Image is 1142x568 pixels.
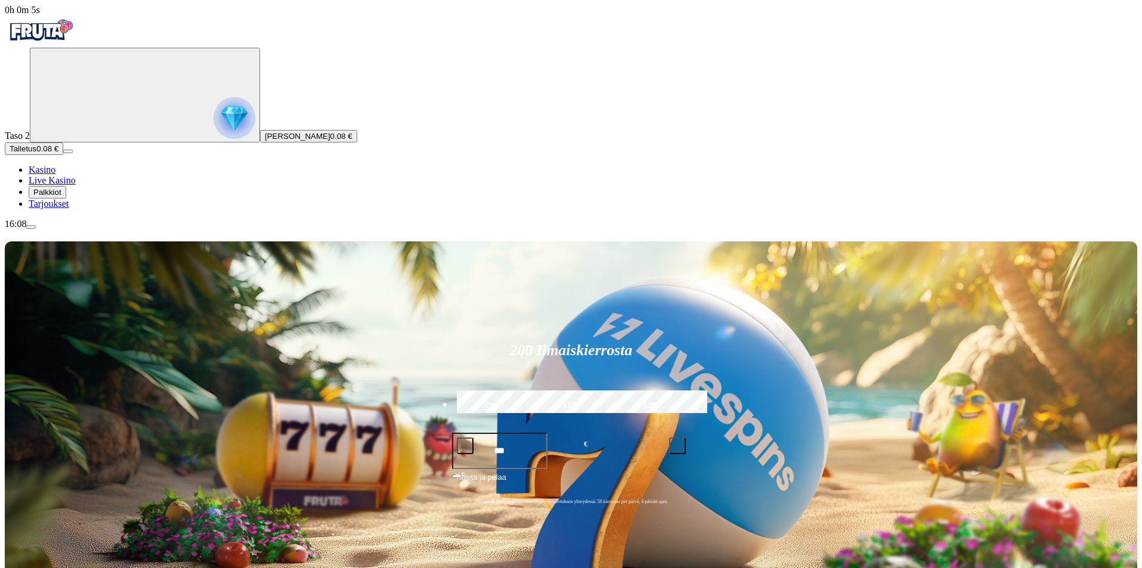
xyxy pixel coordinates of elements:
[29,186,66,198] button: Palkkiot
[5,37,76,47] a: Fruta
[454,389,528,423] label: €50
[213,97,255,139] img: reward progress
[26,225,36,229] button: menu
[30,48,260,142] button: reward progress
[452,471,691,493] button: Talleta ja pelaa
[5,131,30,141] span: Taso 2
[5,15,1137,209] nav: Primary
[29,198,69,209] a: Tarjoukset
[584,439,587,450] span: €
[669,437,686,454] button: plus icon
[5,142,63,155] button: Talletusplus icon0.08 €
[260,130,357,142] button: [PERSON_NAME]0.08 €
[265,132,330,141] span: [PERSON_NAME]
[457,437,473,454] button: minus icon
[29,164,55,175] a: Kasino
[5,164,1137,209] nav: Main menu
[5,219,26,229] span: 16:08
[456,471,506,493] span: Talleta ja pelaa
[29,175,76,185] a: Live Kasino
[33,188,61,197] span: Palkkiot
[534,389,608,423] label: €150
[5,5,40,15] span: user session time
[462,470,465,477] span: €
[10,144,36,153] span: Talletus
[36,144,58,153] span: 0.08 €
[5,15,76,45] img: Fruta
[330,132,352,141] span: 0.08 €
[63,150,73,153] button: menu
[614,389,688,423] label: €250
